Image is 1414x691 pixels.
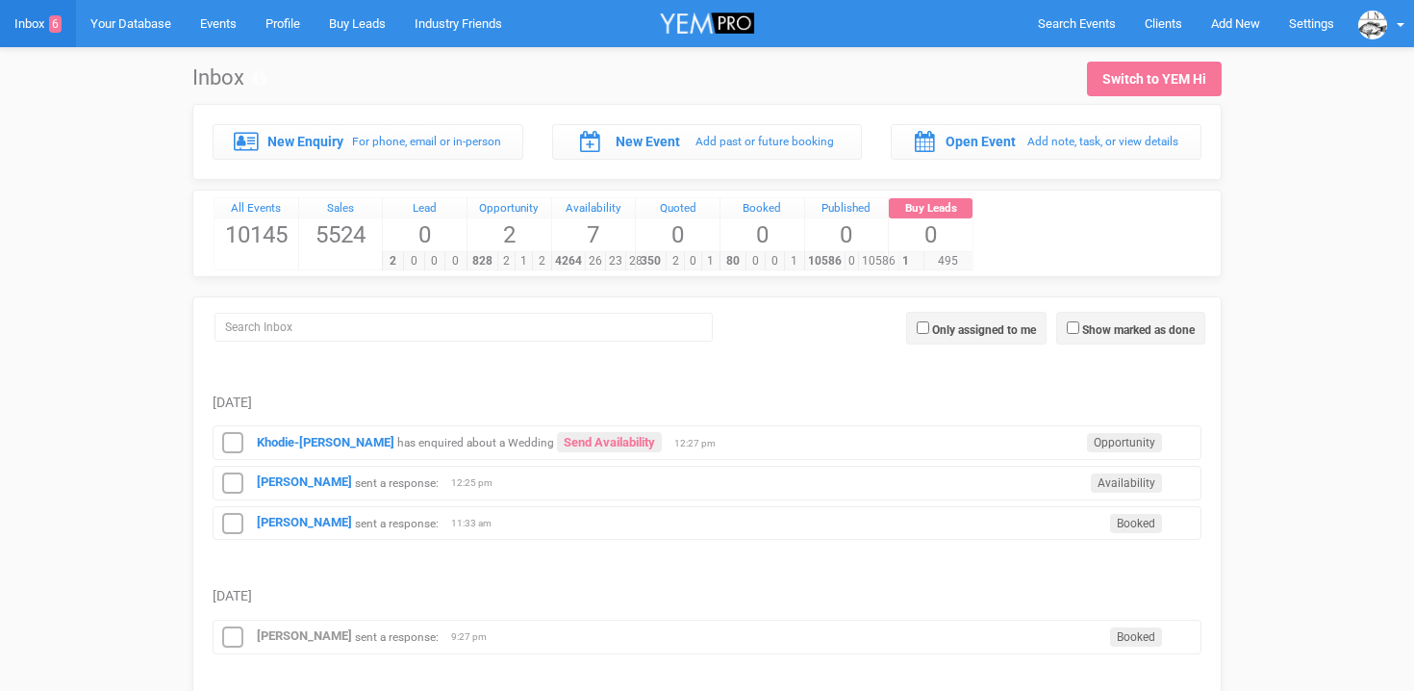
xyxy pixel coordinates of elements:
label: New Event [616,132,680,151]
h1: Inbox [192,66,266,90]
small: For phone, email or in-person [352,135,501,148]
span: 828 [467,252,498,270]
a: Send Availability [557,432,662,452]
span: 2 [666,252,684,270]
span: 10586 [804,252,846,270]
a: All Events [215,198,298,219]
span: Availability [1091,473,1162,493]
span: 28 [625,252,646,270]
label: Open Event [946,132,1016,151]
span: Booked [1110,627,1162,647]
span: 9:27 pm [451,630,499,644]
input: Search Inbox [215,313,713,342]
span: 12:27 pm [674,437,722,450]
a: Switch to YEM Hi [1087,62,1222,96]
label: Show marked as done [1082,321,1195,339]
h5: [DATE] [213,589,1201,603]
span: 80 [720,252,746,270]
span: 7 [552,218,636,251]
span: 2 [382,252,404,270]
span: 26 [585,252,606,270]
span: 12:25 pm [451,476,499,490]
a: Opportunity [467,198,551,219]
a: Lead [383,198,467,219]
small: has enquired about a Wedding [397,436,554,449]
span: Add New [1211,16,1260,31]
a: Buy Leads [889,198,972,219]
span: 10586 [858,252,899,270]
a: Published [805,198,889,219]
a: Booked [720,198,804,219]
a: Khodie-[PERSON_NAME] [257,435,394,449]
span: 0 [424,252,446,270]
label: Only assigned to me [932,321,1036,339]
div: Switch to YEM Hi [1102,69,1206,89]
span: 2 [467,218,551,251]
span: 1 [888,252,923,270]
a: Sales [299,198,383,219]
span: 1 [784,252,804,270]
a: New Enquiry For phone, email or in-person [213,124,523,159]
span: 0 [636,218,720,251]
a: [PERSON_NAME] [257,515,352,529]
a: [PERSON_NAME] [257,474,352,489]
span: 10145 [215,218,298,251]
span: 0 [444,252,467,270]
span: Booked [1110,514,1162,533]
small: Add past or future booking [695,135,834,148]
a: New Event Add past or future booking [552,124,863,159]
span: 1 [701,252,720,270]
a: Open Event Add note, task, or view details [891,124,1201,159]
span: 2 [497,252,516,270]
span: 1 [515,252,533,270]
span: 0 [805,218,889,251]
span: 0 [383,218,467,251]
span: Opportunity [1087,433,1162,452]
a: Availability [552,198,636,219]
span: 0 [745,252,766,270]
span: Search Events [1038,16,1116,31]
img: data [1358,11,1387,39]
span: 0 [845,252,859,270]
a: Quoted [636,198,720,219]
span: 0 [403,252,425,270]
span: 0 [889,218,972,251]
h5: [DATE] [213,396,1201,410]
span: Clients [1145,16,1182,31]
label: New Enquiry [267,132,343,151]
span: 350 [635,252,667,270]
span: 5524 [299,218,383,251]
span: 495 [923,252,972,270]
span: 0 [720,218,804,251]
span: 6 [49,15,62,33]
small: Add note, task, or view details [1027,135,1178,148]
small: sent a response: [355,629,439,643]
span: 0 [684,252,702,270]
span: 0 [765,252,785,270]
span: 2 [532,252,550,270]
a: [PERSON_NAME] [257,628,352,643]
span: 11:33 am [451,517,499,530]
span: 4264 [551,252,586,270]
small: sent a response: [355,516,439,529]
span: 23 [605,252,626,270]
small: sent a response: [355,475,439,489]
